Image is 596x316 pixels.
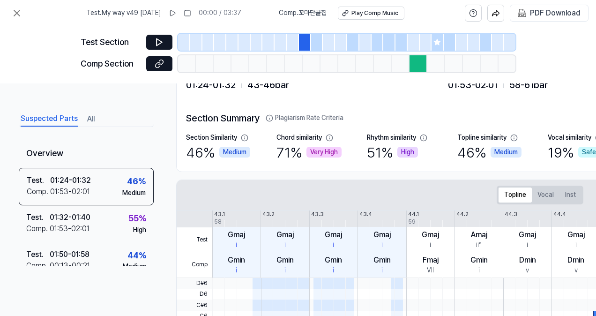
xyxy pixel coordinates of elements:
[122,188,146,198] div: Medium
[50,175,91,186] div: 01:24 - 01:32
[276,255,294,266] div: Gmin
[127,175,146,188] div: 46 %
[27,186,50,197] div: Comp .
[133,226,146,235] div: High
[427,266,434,275] div: VII
[519,255,536,266] div: Dmin
[567,229,585,241] div: Gmaj
[408,211,419,218] div: 44.1
[381,266,383,275] div: i
[177,278,212,289] span: D#6
[471,229,487,241] div: Amaj
[567,255,584,266] div: Dmin
[519,229,536,241] div: Gmaj
[177,289,212,300] span: D6
[325,255,342,266] div: Gmin
[214,218,222,226] div: 58
[266,113,343,123] button: Plagiarism Rate Criteria
[26,223,50,234] div: Comp .
[284,266,286,275] div: i
[423,255,439,266] div: Fmaj
[87,112,95,127] button: All
[50,260,90,271] div: 00:13 - 00:21
[276,143,342,162] div: 71 %
[575,241,577,250] div: i
[499,188,532,203] button: Topline
[553,211,566,218] div: 44.4
[311,211,324,218] div: 43.3
[26,260,50,271] div: Comp .
[19,140,154,168] div: Overview
[478,266,480,275] div: i
[228,229,245,241] div: Gmaj
[325,229,342,241] div: Gmaj
[532,188,559,203] button: Vocal
[456,211,469,218] div: 44.2
[26,249,50,260] div: Test .
[469,8,477,18] svg: help
[81,57,141,71] div: Comp Section
[27,175,50,186] div: Test .
[123,262,146,271] div: Medium
[219,147,250,158] div: Medium
[559,188,581,203] button: Inst
[236,241,237,250] div: i
[527,241,528,250] div: i
[408,218,416,226] div: 59
[127,249,146,263] div: 44 %
[491,147,521,158] div: Medium
[457,143,521,162] div: 46 %
[526,266,529,275] div: v
[338,7,404,20] button: Play Comp Music
[26,212,50,223] div: Test .
[457,133,507,143] div: Topline similarity
[128,212,146,226] div: 55 %
[186,77,236,92] span: 01:24 - 01:32
[50,212,90,223] div: 01:32 - 01:40
[359,211,372,218] div: 43.4
[177,252,212,278] span: Comp
[505,211,517,218] div: 44.3
[548,133,591,143] div: Vocal similarity
[276,133,322,143] div: Chord similarity
[199,8,241,18] div: 00:00 / 03:37
[397,147,418,158] div: High
[214,211,225,218] div: 43.1
[381,241,383,250] div: i
[430,241,431,250] div: i
[367,143,418,162] div: 51 %
[177,300,212,310] span: C#6
[422,229,439,241] div: Gmaj
[228,255,245,266] div: Gmin
[177,227,212,253] span: Test
[476,241,482,250] div: ii°
[373,255,391,266] div: Gmin
[81,36,141,49] div: Test Section
[247,77,289,92] span: 43 - 46 bar
[516,5,582,21] button: PDF Download
[279,8,327,18] span: Comp . 꼬마단골집
[530,7,581,19] div: PDF Download
[518,9,526,17] img: PDF Download
[351,9,398,17] div: Play Comp Music
[236,266,237,275] div: i
[373,229,391,241] div: Gmaj
[50,223,89,234] div: 01:53 - 02:01
[333,266,334,275] div: i
[448,77,498,92] span: 01:53 - 02:01
[87,8,161,18] span: Test . My way v49 [DATE]
[276,229,294,241] div: Gmaj
[509,77,548,92] span: 58 - 61 bar
[186,133,237,143] div: Section Similarity
[306,147,342,158] div: Very High
[50,249,89,260] div: 01:50 - 01:58
[284,241,286,250] div: i
[50,186,90,197] div: 01:53 - 02:01
[367,133,416,143] div: Rhythm similarity
[470,255,488,266] div: Gmin
[21,112,78,127] button: Suspected Parts
[262,211,275,218] div: 43.2
[186,143,250,162] div: 46 %
[574,266,578,275] div: v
